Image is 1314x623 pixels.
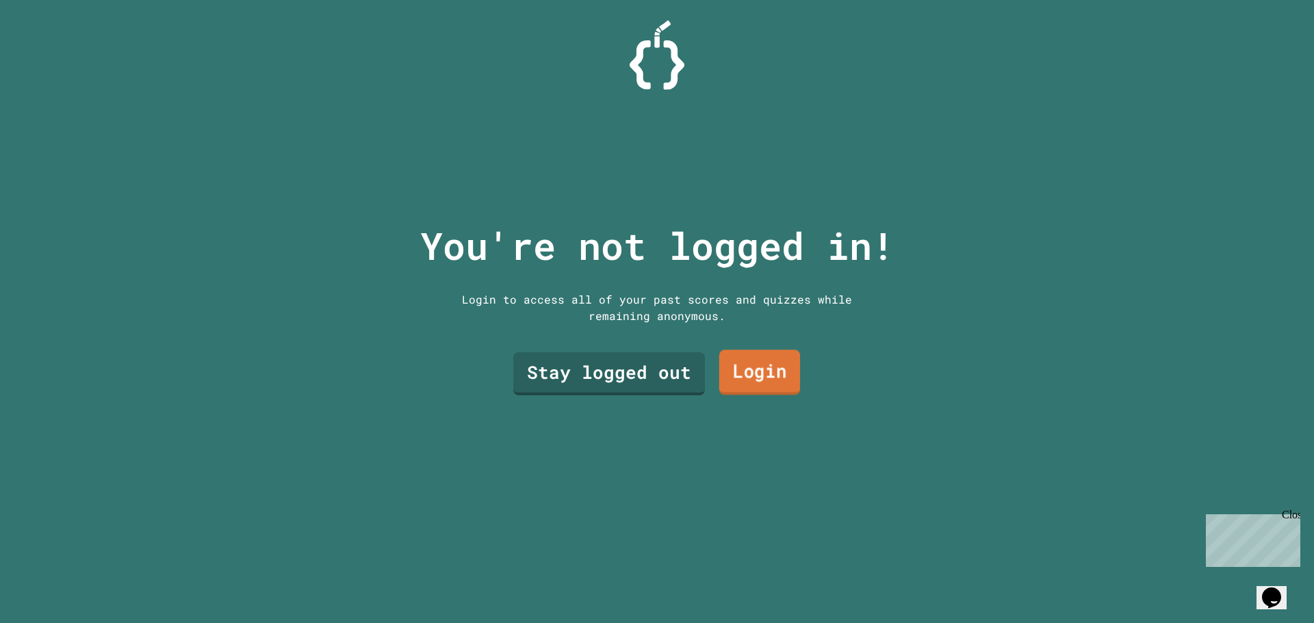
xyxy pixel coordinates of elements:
a: Login [719,350,800,395]
p: You're not logged in! [420,217,894,274]
a: Stay logged out [513,352,705,395]
img: Logo.svg [630,21,684,90]
div: Login to access all of your past scores and quizzes while remaining anonymous. [452,291,862,324]
iframe: chat widget [1257,568,1300,609]
iframe: chat widget [1200,509,1300,567]
div: Chat with us now!Close [5,5,94,87]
